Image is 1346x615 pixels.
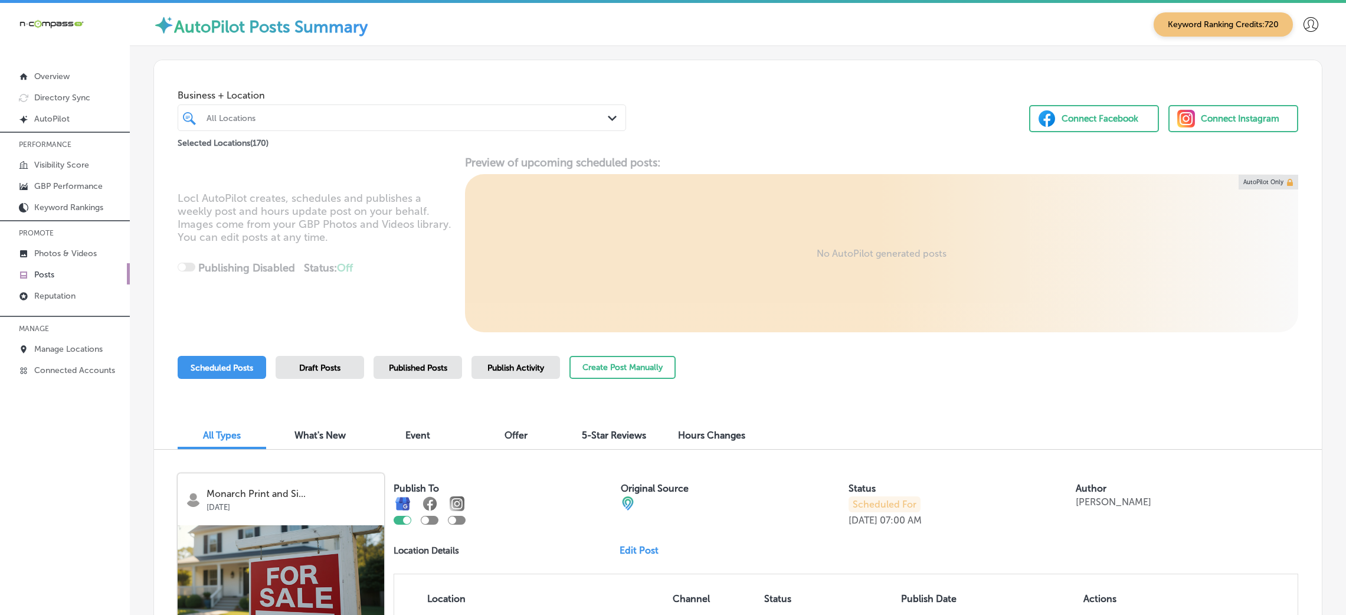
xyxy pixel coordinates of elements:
[203,430,241,441] span: All Types
[34,365,115,375] p: Connected Accounts
[153,15,174,35] img: autopilot-icon
[174,17,368,37] label: AutoPilot Posts Summary
[849,496,921,512] p: Scheduled For
[207,499,376,512] p: [DATE]
[34,93,90,103] p: Directory Sync
[569,356,676,379] button: Create Post Manually
[34,248,97,259] p: Photos & Videos
[299,363,340,373] span: Draft Posts
[880,515,922,526] p: 07:00 AM
[505,430,528,441] span: Offer
[34,202,103,212] p: Keyword Rankings
[394,483,439,494] label: Publish To
[19,18,84,30] img: 660ab0bf-5cc7-4cb8-ba1c-48b5ae0f18e60NCTV_CLogo_TV_Black_-500x88.png
[207,489,376,499] p: Monarch Print and Si...
[394,545,459,556] p: Location Details
[34,114,70,124] p: AutoPilot
[34,71,70,81] p: Overview
[34,270,54,280] p: Posts
[186,492,201,507] img: logo
[207,113,609,123] div: All Locations
[620,545,668,556] a: Edit Post
[178,133,268,148] p: Selected Locations ( 170 )
[1201,110,1279,127] div: Connect Instagram
[294,430,346,441] span: What's New
[849,515,877,526] p: [DATE]
[34,181,103,191] p: GBP Performance
[1029,105,1159,132] button: Connect Facebook
[1076,496,1151,508] p: [PERSON_NAME]
[1154,12,1293,37] span: Keyword Ranking Credits: 720
[1168,105,1298,132] button: Connect Instagram
[582,430,646,441] span: 5-Star Reviews
[191,363,253,373] span: Scheduled Posts
[678,430,745,441] span: Hours Changes
[34,291,76,301] p: Reputation
[405,430,430,441] span: Event
[849,483,876,494] label: Status
[34,344,103,354] p: Manage Locations
[621,496,635,511] img: cba84b02adce74ede1fb4a8549a95eca.png
[178,90,626,101] span: Business + Location
[34,160,89,170] p: Visibility Score
[1076,483,1106,494] label: Author
[1062,110,1138,127] div: Connect Facebook
[389,363,447,373] span: Published Posts
[487,363,544,373] span: Publish Activity
[621,483,689,494] label: Original Source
